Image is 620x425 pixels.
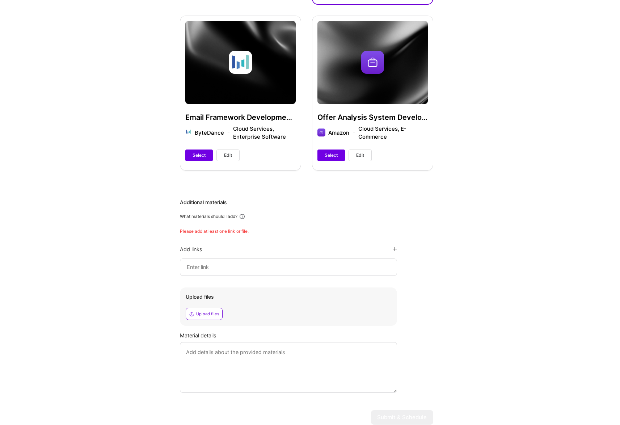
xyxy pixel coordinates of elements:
[193,152,206,159] span: Select
[325,152,338,159] span: Select
[224,152,232,159] span: Edit
[393,247,397,251] i: icon PlusBlackFlat
[180,332,433,339] div: Material details
[239,213,245,220] i: icon Info
[216,150,240,161] button: Edit
[349,150,372,161] button: Edit
[196,311,219,317] div: Upload files
[186,263,391,272] input: Enter link
[180,214,237,219] div: What materials should I add?
[189,311,195,317] i: icon Upload2
[371,410,433,425] button: Submit & Schedule
[180,228,433,234] div: Please add at least one link or file.
[317,150,345,161] button: Select
[180,199,433,206] div: Additional materials
[356,152,364,159] span: Edit
[186,293,391,300] div: Upload files
[185,150,213,161] button: Select
[180,246,202,253] div: Add links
